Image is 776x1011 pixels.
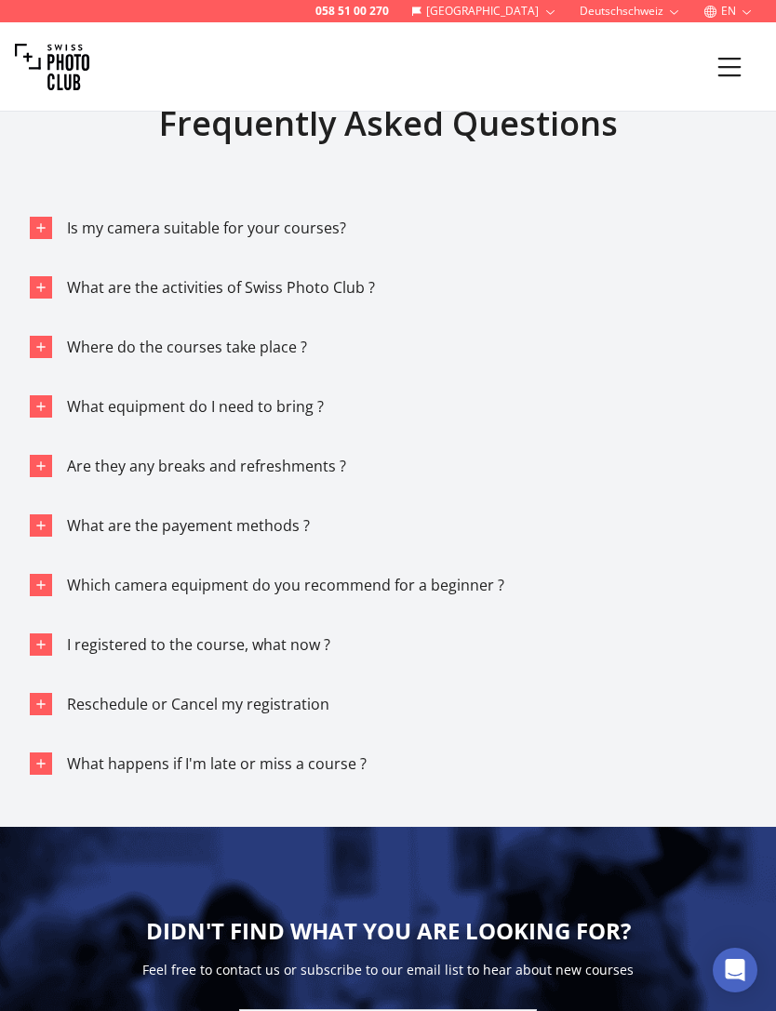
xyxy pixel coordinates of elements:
[67,634,330,655] span: I registered to the course, what now ?
[15,559,761,611] button: Which camera equipment do you recommend for a beginner ?
[67,396,324,417] span: What equipment do I need to bring ?
[67,515,310,536] span: What are the payement methods ?
[15,678,761,730] button: Reschedule or Cancel my registration
[15,499,761,552] button: What are the payement methods ?
[713,948,757,992] div: Open Intercom Messenger
[15,380,761,432] button: What equipment do I need to bring ?
[15,619,761,671] button: I registered to the course, what now ?
[15,261,761,313] button: What are the activities of Swiss Photo Club ?
[15,321,761,373] button: Where do the courses take place ?
[67,575,504,595] span: Which camera equipment do you recommend for a beginner ?
[67,277,375,298] span: What are the activities of Swiss Photo Club ?
[698,35,761,99] button: Menu
[67,218,346,238] span: Is my camera suitable for your courses?
[15,30,89,104] img: Swiss photo club
[146,916,631,946] h2: DIDN'T FIND WHAT YOU ARE LOOKING FOR?
[67,456,346,476] span: Are they any breaks and refreshments ?
[142,961,634,979] p: Feel free to contact us or subscribe to our email list to hear about new courses
[67,753,367,774] span: What happens if I'm late or miss a course ?
[67,337,307,357] span: Where do the courses take place ?
[15,440,761,492] button: Are they any breaks and refreshments ?
[67,694,329,714] span: Reschedule or Cancel my registration
[15,105,761,142] h2: Frequently Asked Questions
[15,738,761,790] button: What happens if I'm late or miss a course ?
[315,4,389,19] a: 058 51 00 270
[15,202,761,254] button: Is my camera suitable for your courses?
